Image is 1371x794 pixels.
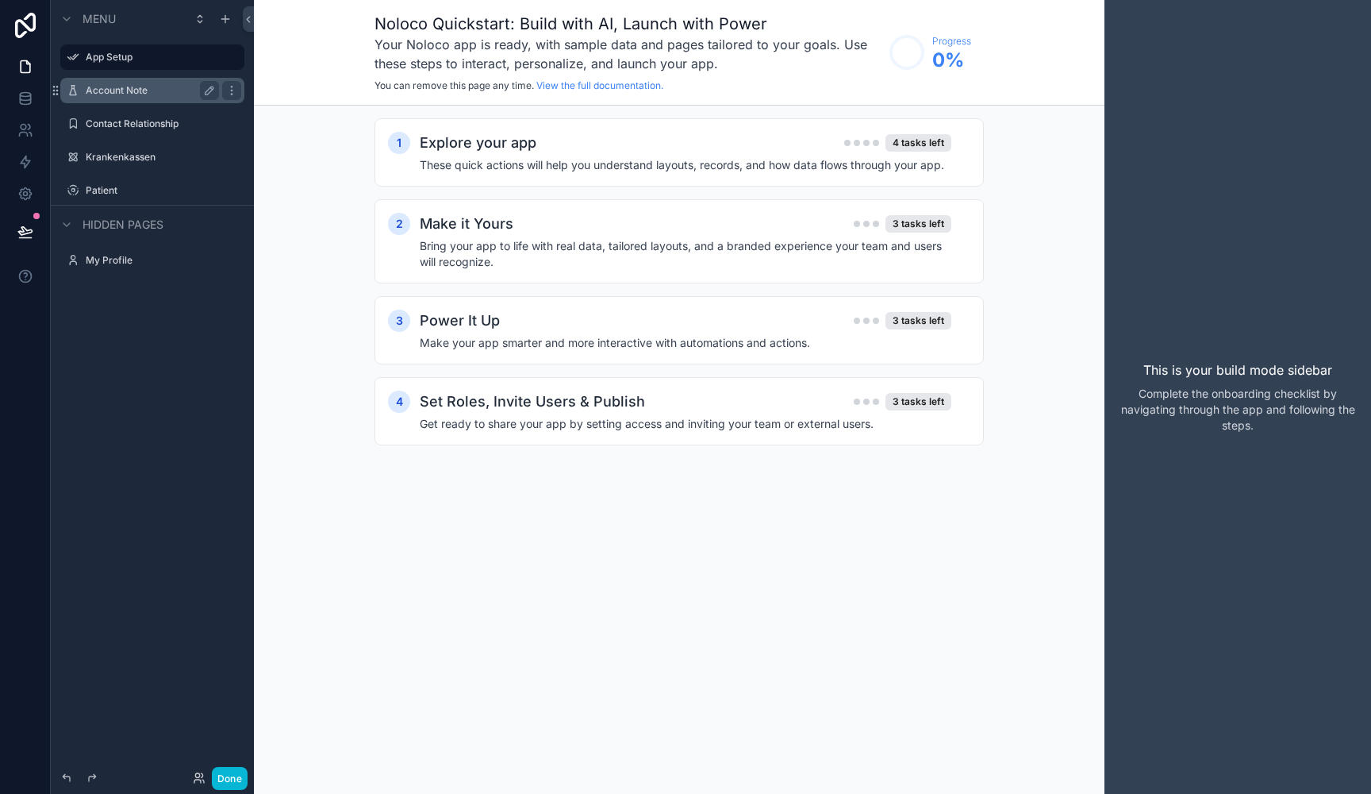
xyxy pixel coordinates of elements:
[932,35,971,48] span: Progress
[932,48,971,73] span: 0 %
[86,254,241,267] label: My Profile
[374,35,881,73] h3: Your Noloco app is ready, with sample data and pages tailored to your goals. Use these steps to i...
[536,79,663,91] a: View the full documentation.
[212,767,248,790] button: Done
[374,79,534,91] span: You can remove this page any time.
[86,151,241,164] label: Krankenkassen
[86,184,241,197] label: Patient
[83,217,163,233] span: Hidden pages
[86,84,213,97] label: Account Note
[1143,360,1332,380] p: This is your build mode sidebar
[1117,386,1358,434] p: Complete the onboarding checklist by navigating through the app and following the steps.
[86,118,241,130] label: Contact Relationship
[86,51,235,64] label: App Setup
[374,13,881,35] h1: Noloco Quickstart: Build with AI, Launch with Power
[83,11,116,27] span: Menu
